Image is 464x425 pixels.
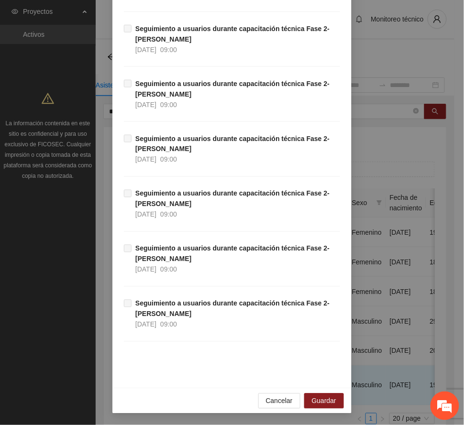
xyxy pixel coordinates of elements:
span: 09:00 [160,101,177,109]
span: 09:00 [160,211,177,218]
strong: Seguimiento a usuarios durante capacitación técnica Fase 2- [PERSON_NAME] [135,300,330,318]
button: Cancelar [258,393,300,409]
span: [DATE] [135,101,156,109]
span: [DATE] [135,266,156,273]
button: Guardar [304,393,344,409]
span: [DATE] [135,321,156,328]
div: Minimizar ventana de chat en vivo [157,5,180,28]
strong: Seguimiento a usuarios durante capacitación técnica Fase 2- [PERSON_NAME] [135,190,330,208]
strong: Seguimiento a usuarios durante capacitación técnica Fase 2- [PERSON_NAME] [135,135,330,153]
span: 09:00 [160,266,177,273]
span: 09:00 [160,321,177,328]
textarea: Escriba su mensaje y pulse “Intro” [5,261,182,294]
strong: Seguimiento a usuarios durante capacitación técnica Fase 2- [PERSON_NAME] [135,245,330,263]
span: Cancelar [266,396,293,406]
div: Chatee con nosotros ahora [50,49,161,61]
strong: Seguimiento a usuarios durante capacitación técnica Fase 2- [PERSON_NAME] [135,25,330,43]
span: Estamos en línea. [55,128,132,224]
span: 09:00 [160,156,177,163]
strong: Seguimiento a usuarios durante capacitación técnica Fase 2- [PERSON_NAME] [135,80,330,98]
span: [DATE] [135,211,156,218]
span: 09:00 [160,46,177,54]
span: Guardar [312,396,336,406]
span: [DATE] [135,156,156,163]
span: [DATE] [135,46,156,54]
